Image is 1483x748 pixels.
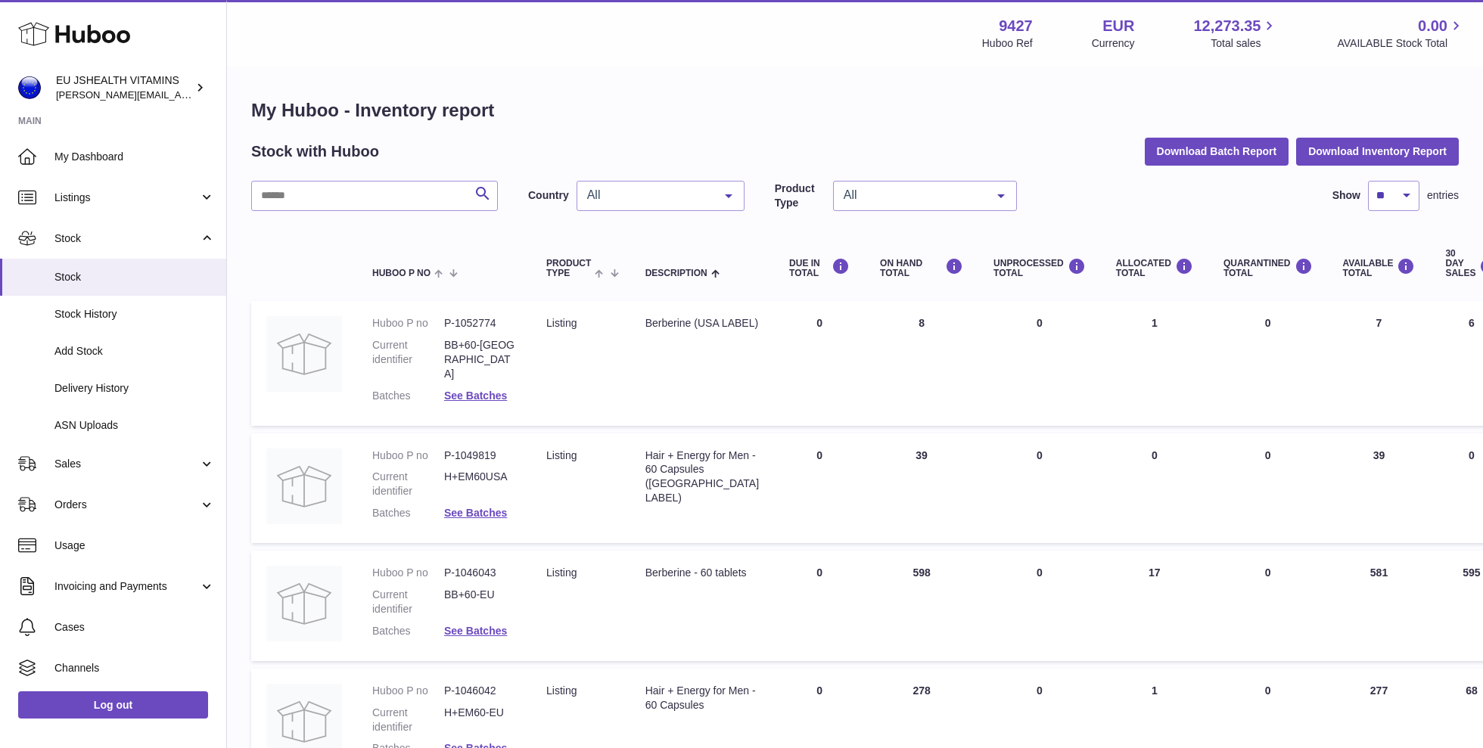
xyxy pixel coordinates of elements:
div: Hair + Energy for Men - 60 Capsules [645,684,759,712]
td: 581 [1328,551,1431,661]
div: Hair + Energy for Men - 60 Capsules ([GEOGRAPHIC_DATA] LABEL) [645,448,759,506]
a: See Batches [444,507,507,519]
span: Stock [54,231,199,246]
td: 0 [978,301,1101,425]
strong: EUR [1102,16,1134,36]
label: Country [528,188,569,203]
span: listing [546,449,577,461]
span: listing [546,566,577,579]
span: Product Type [546,259,591,278]
dt: Current identifier [372,338,444,381]
dd: BB+60-[GEOGRAPHIC_DATA] [444,338,516,381]
td: 39 [865,433,978,544]
a: 0.00 AVAILABLE Stock Total [1337,16,1465,51]
span: 0 [1265,449,1271,461]
span: Delivery History [54,381,215,396]
span: My Dashboard [54,150,215,164]
td: 7 [1328,301,1431,425]
dt: Huboo P no [372,316,444,331]
span: Listings [54,191,199,205]
td: 598 [865,551,978,661]
td: 0 [1101,433,1208,544]
span: All [840,188,986,203]
span: 0.00 [1418,16,1447,36]
div: ON HAND Total [880,258,963,278]
div: Berberine - 60 tablets [645,566,759,580]
div: AVAILABLE Total [1343,258,1416,278]
td: 0 [774,551,865,661]
div: Berberine (USA LABEL) [645,316,759,331]
td: 1 [1101,301,1208,425]
dt: Batches [372,506,444,520]
div: Currency [1092,36,1135,51]
span: listing [546,317,577,329]
div: DUE IN TOTAL [789,258,850,278]
div: QUARANTINED Total [1223,258,1313,278]
div: ALLOCATED Total [1116,258,1193,278]
img: laura@jessicasepel.com [18,76,41,99]
span: AVAILABLE Stock Total [1337,36,1465,51]
a: Log out [18,691,208,719]
img: product image [266,316,342,392]
strong: 9427 [999,16,1033,36]
button: Download Batch Report [1145,138,1289,165]
span: ASN Uploads [54,418,215,433]
dd: P-1049819 [444,448,516,463]
span: Description [645,268,707,278]
label: Product Type [775,182,825,210]
span: 0 [1265,317,1271,329]
dd: P-1046042 [444,684,516,698]
td: 0 [774,301,865,425]
span: Channels [54,661,215,675]
dt: Batches [372,389,444,403]
span: 12,273.35 [1193,16,1261,36]
td: 39 [1328,433,1431,544]
img: product image [266,448,342,524]
span: Cases [54,620,215,635]
dd: H+EM60-EU [444,706,516,734]
span: Invoicing and Payments [54,579,199,594]
td: 0 [978,433,1101,544]
span: Huboo P no [372,268,431,278]
h2: Stock with Huboo [251,141,379,162]
td: 0 [978,551,1101,661]
img: product image [266,566,342,641]
dd: P-1052774 [444,316,516,331]
span: 0 [1265,684,1271,697]
a: 12,273.35 Total sales [1193,16,1278,51]
dt: Huboo P no [372,566,444,580]
span: Total sales [1211,36,1278,51]
dt: Current identifier [372,588,444,616]
span: Add Stock [54,344,215,358]
label: Show [1332,188,1360,203]
span: Sales [54,457,199,471]
span: Stock History [54,307,215,321]
td: 17 [1101,551,1208,661]
span: 0 [1265,566,1271,579]
span: Stock [54,270,215,284]
dd: P-1046043 [444,566,516,580]
span: listing [546,684,577,697]
span: Usage [54,538,215,553]
dt: Current identifier [372,706,444,734]
span: All [583,188,714,203]
div: UNPROCESSED Total [993,258,1086,278]
button: Download Inventory Report [1296,138,1459,165]
dt: Huboo P no [372,448,444,463]
div: Huboo Ref [982,36,1033,51]
dt: Huboo P no [372,684,444,698]
span: [PERSON_NAME][EMAIL_ADDRESS][DOMAIN_NAME] [56,88,303,101]
a: See Batches [444,625,507,637]
a: See Batches [444,390,507,402]
span: entries [1427,188,1459,203]
div: EU JSHEALTH VITAMINS [56,73,192,102]
h1: My Huboo - Inventory report [251,98,1459,123]
dd: BB+60-EU [444,588,516,616]
span: Orders [54,498,199,512]
td: 0 [774,433,865,544]
dt: Batches [372,624,444,638]
dd: H+EM60USA [444,470,516,498]
td: 8 [865,301,978,425]
dt: Current identifier [372,470,444,498]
